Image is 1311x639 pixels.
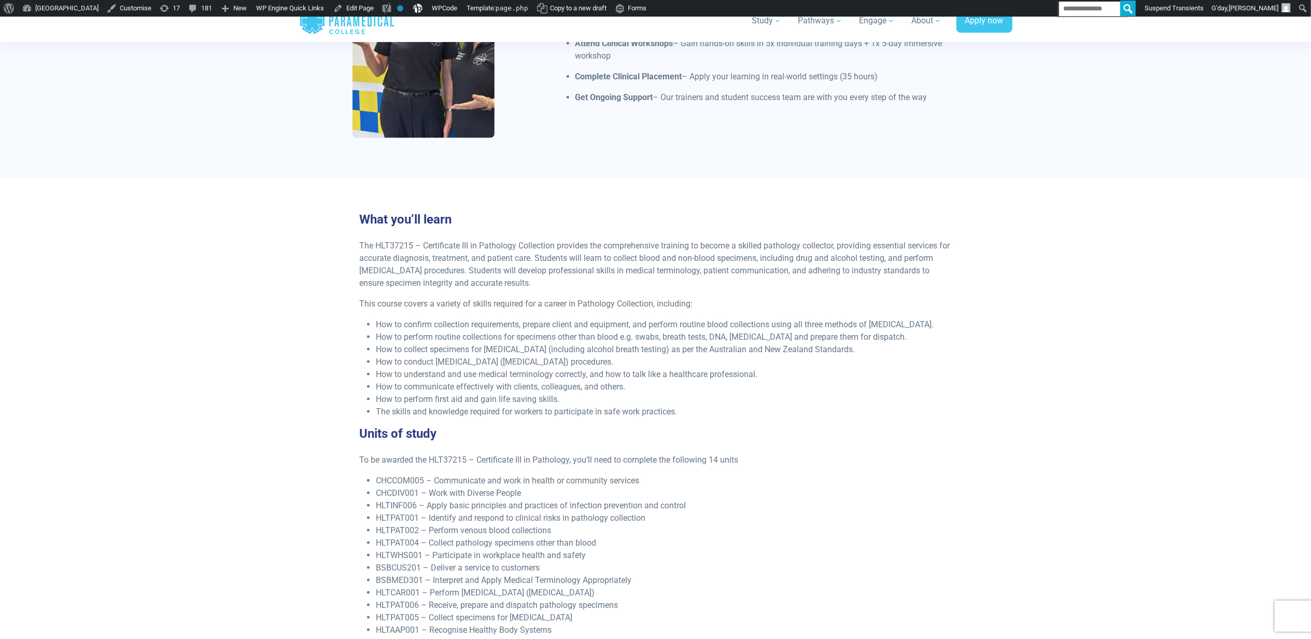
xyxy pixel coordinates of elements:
[792,6,849,35] a: Pathways
[956,9,1012,33] a: Apply now
[575,37,959,62] p: – Gain hands-on skills in 5x individual training days + 1x 5-day immersive workshop
[376,368,952,381] li: How to understand and use medical terminology correctly, and how to talk like a healthcare profes...
[376,549,952,562] li: HLTWHS001 – Participate in workplace health and safety
[359,426,952,441] h3: Units of study
[376,574,952,587] li: BSBMED301 – Interpret and Apply Medical Terminology Appropriately
[575,71,959,83] p: – Apply your learning in real-world settings (35 hours)
[1229,4,1278,12] span: [PERSON_NAME]
[376,599,952,612] li: HLTPAT006 – Receive, prepare and dispatch pathology specimens
[376,487,952,499] li: CHCDIV001 – Work with Diverse People
[376,524,952,537] li: HLTPAT002 – Perform venous blood collections
[359,298,952,310] p: This course covers a variety of skills required for a career in Pathology Collection, including:
[575,38,673,48] strong: Attend Clinical Workshops
[376,537,952,549] li: HLTPAT004 – Collect pathology specimens other than blood
[376,499,952,512] li: HLTINF006 – Apply basic principles and practices of infection prevention and control
[376,406,952,418] li: The skills and knowledge required for workers to participate in safe work practices.
[906,6,948,35] a: About
[397,5,403,11] div: No index
[575,92,653,102] strong: Get Ongoing Support
[575,72,682,81] strong: Complete Clinical Placement
[853,6,901,35] a: Engage
[359,454,952,466] p: To be awarded the HLT37215 – Certificate III in Pathology, you’ll need to complete the following ...
[376,512,952,524] li: HLTPAT001 – Identify and respond to clinical risks in pathology collection
[376,475,952,487] li: CHCCOM005 – Communicate and work in health or community services
[299,4,395,38] a: Australian Paramedical College
[376,331,952,343] li: How to perform routine collections for specimens other than blood e.g. swabs, breath tests, DNA, ...
[376,318,952,331] li: How to confirm collection requirements, prepare client and equipment, and perform routine blood c...
[376,381,952,393] li: How to communicate effectively with clients, colleagues, and others.
[376,343,952,356] li: How to collect specimens for [MEDICAL_DATA] (including alcohol breath testing) as per the Austral...
[376,624,952,636] li: HLTAAP001 – Recognise Healthy Body Systems
[359,240,952,289] p: The HLT37215 – Certificate III in Pathology Collection provides the comprehensive training to bec...
[376,562,952,574] li: BSBCUS201 – Deliver a service to customers
[376,356,952,368] li: How to conduct [MEDICAL_DATA] ([MEDICAL_DATA]) procedures.
[496,4,528,12] span: page.php
[376,587,952,599] li: HLTCAR001 – Perform [MEDICAL_DATA] ([MEDICAL_DATA])
[376,612,952,624] li: HLTPAT005 – Collect specimens for [MEDICAL_DATA]
[746,6,788,35] a: Study
[575,91,959,104] p: – Our trainers and student success team are with you every step of the way
[376,393,952,406] li: How to perform first aid and gain life saving skills.
[359,212,952,227] h3: What you’ll learn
